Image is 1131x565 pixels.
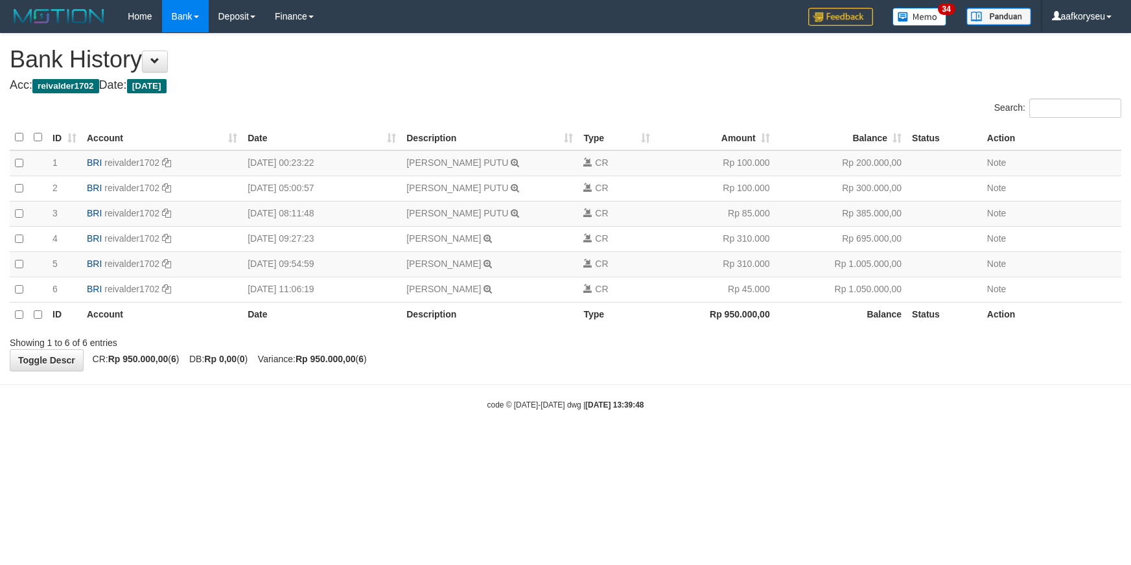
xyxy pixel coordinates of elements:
[162,284,171,294] a: Copy reivalder1702 to clipboard
[240,354,245,364] strong: 0
[595,208,608,218] span: CR
[162,259,171,269] a: Copy reivalder1702 to clipboard
[10,331,461,349] div: Showing 1 to 6 of 6 entries
[578,125,655,150] th: Type: activate to sort column ascending
[52,259,58,269] span: 5
[47,302,82,327] th: ID
[987,208,1007,218] a: Note
[10,79,1121,92] h4: Acc: Date:
[104,183,159,193] a: reivalder1702
[406,208,508,218] a: [PERSON_NAME] PUTU
[987,183,1007,193] a: Note
[982,125,1121,150] th: Action
[127,79,167,93] span: [DATE]
[162,208,171,218] a: Copy reivalder1702 to clipboard
[87,208,102,218] span: BRI
[655,201,775,226] td: Rp 85.000
[775,277,907,302] td: Rp 1.050.000,00
[171,354,176,364] strong: 6
[987,157,1007,168] a: Note
[162,183,171,193] a: Copy reivalder1702 to clipboard
[655,226,775,251] td: Rp 310.000
[104,233,159,244] a: reivalder1702
[655,176,775,201] td: Rp 100.000
[242,201,401,226] td: [DATE] 08:11:48
[595,259,608,269] span: CR
[10,47,1121,73] h1: Bank History
[47,125,82,150] th: ID: activate to sort column ascending
[595,284,608,294] span: CR
[162,233,171,244] a: Copy reivalder1702 to clipboard
[104,208,159,218] a: reivalder1702
[108,354,169,364] strong: Rp 950.000,00
[938,3,955,15] span: 34
[10,6,108,26] img: MOTION_logo.png
[406,183,508,193] a: [PERSON_NAME] PUTU
[52,183,58,193] span: 2
[104,259,159,269] a: reivalder1702
[86,354,367,364] span: CR: ( ) DB: ( ) Variance: ( )
[987,259,1007,269] a: Note
[655,277,775,302] td: Rp 45.000
[987,284,1007,294] a: Note
[52,208,58,218] span: 3
[775,251,907,277] td: Rp 1.005.000,00
[892,8,947,26] img: Button%20Memo.svg
[87,233,102,244] span: BRI
[595,233,608,244] span: CR
[242,251,401,277] td: [DATE] 09:54:59
[585,400,644,409] strong: [DATE] 13:39:48
[32,79,99,93] span: reivalder1702
[406,233,481,244] a: [PERSON_NAME]
[487,400,644,409] small: code © [DATE]-[DATE] dwg |
[406,259,481,269] a: [PERSON_NAME]
[52,284,58,294] span: 6
[775,125,907,150] th: Balance: activate to sort column ascending
[87,284,102,294] span: BRI
[162,157,171,168] a: Copy reivalder1702 to clipboard
[242,125,401,150] th: Date: activate to sort column ascending
[966,8,1031,25] img: panduan.png
[104,157,159,168] a: reivalder1702
[907,302,982,327] th: Status
[52,157,58,168] span: 1
[406,284,481,294] a: [PERSON_NAME]
[358,354,364,364] strong: 6
[775,201,907,226] td: Rp 385.000,00
[775,176,907,201] td: Rp 300.000,00
[578,302,655,327] th: Type
[994,98,1121,118] label: Search:
[82,125,242,150] th: Account: activate to sort column ascending
[595,183,608,193] span: CR
[87,157,102,168] span: BRI
[775,150,907,176] td: Rp 200.000,00
[242,277,401,302] td: [DATE] 11:06:19
[982,302,1121,327] th: Action
[655,251,775,277] td: Rp 310.000
[401,302,578,327] th: Description
[87,259,102,269] span: BRI
[204,354,237,364] strong: Rp 0,00
[242,176,401,201] td: [DATE] 05:00:57
[242,226,401,251] td: [DATE] 09:27:23
[406,157,508,168] a: [PERSON_NAME] PUTU
[104,284,159,294] a: reivalder1702
[808,8,873,26] img: Feedback.jpg
[907,125,982,150] th: Status
[1029,98,1121,118] input: Search:
[595,157,608,168] span: CR
[82,302,242,327] th: Account
[987,233,1007,244] a: Note
[710,309,770,319] strong: Rp 950.000,00
[655,125,775,150] th: Amount: activate to sort column ascending
[655,150,775,176] td: Rp 100.000
[775,302,907,327] th: Balance
[296,354,356,364] strong: Rp 950.000,00
[10,349,84,371] a: Toggle Descr
[775,226,907,251] td: Rp 695.000,00
[52,233,58,244] span: 4
[242,150,401,176] td: [DATE] 00:23:22
[401,125,578,150] th: Description: activate to sort column ascending
[242,302,401,327] th: Date
[87,183,102,193] span: BRI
